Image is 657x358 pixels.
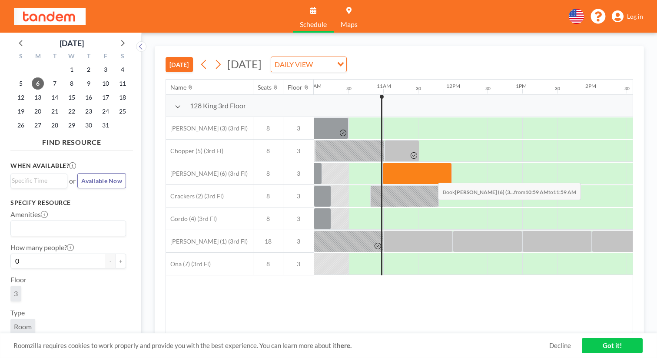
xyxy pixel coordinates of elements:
span: 18 [253,238,283,245]
input: Search for option [12,223,121,234]
div: S [13,51,30,63]
span: Saturday, October 18, 2025 [116,91,129,104]
button: + [116,254,126,268]
div: 10AM [307,83,322,89]
span: Friday, October 31, 2025 [100,119,112,131]
b: 11:59 AM [553,189,576,195]
span: Tuesday, October 7, 2025 [49,77,61,90]
a: Decline [549,341,571,350]
div: W [63,51,80,63]
div: 2PM [585,83,596,89]
span: Roomzilla requires cookies to work properly and provide you with the best experience. You can lea... [13,341,549,350]
span: Available Now [81,177,122,184]
span: 3 [283,192,314,200]
div: [DATE] [60,37,84,49]
span: Monday, October 27, 2025 [32,119,44,131]
span: DAILY VIEW [273,59,315,70]
span: Ona (7) (3rd Fl) [166,260,211,268]
button: Available Now [77,173,126,188]
b: [PERSON_NAME] (6) (3... [455,189,514,195]
div: Name [170,84,186,91]
span: Friday, October 24, 2025 [100,105,112,117]
div: T [46,51,63,63]
span: Wednesday, October 15, 2025 [66,91,78,104]
div: Search for option [11,221,126,236]
span: 3 [283,170,314,177]
span: Gordo (4) (3rd Fl) [166,215,217,223]
span: 128 King 3rd Floor [190,101,246,110]
div: 30 [624,86,630,91]
span: Thursday, October 30, 2025 [83,119,95,131]
span: Saturday, October 11, 2025 [116,77,129,90]
span: Wednesday, October 8, 2025 [66,77,78,90]
span: 3 [283,124,314,132]
div: 30 [346,86,352,91]
label: Type [10,308,25,317]
span: 3 [283,260,314,268]
div: S [114,51,131,63]
span: Thursday, October 9, 2025 [83,77,95,90]
h3: Specify resource [10,199,126,207]
span: 8 [253,192,283,200]
span: Monday, October 13, 2025 [32,91,44,104]
span: 8 [253,215,283,223]
h4: FIND RESOURCE [10,134,133,147]
label: How many people? [10,243,74,252]
span: 3 [14,289,18,298]
span: Chopper (5) (3rd Fl) [166,147,223,155]
button: - [105,254,116,268]
span: Crackers (2) (3rd Fl) [166,192,224,200]
span: Sunday, October 12, 2025 [15,91,27,104]
div: Floor [288,84,302,91]
div: T [80,51,97,63]
span: Tuesday, October 14, 2025 [49,91,61,104]
div: M [30,51,46,63]
span: [PERSON_NAME] (3) (3rd Fl) [166,124,248,132]
div: Search for option [11,174,67,187]
span: Log in [627,13,643,20]
span: 3 [283,215,314,223]
span: Thursday, October 2, 2025 [83,64,95,76]
span: Friday, October 3, 2025 [100,64,112,76]
div: 30 [555,86,560,91]
label: Floor [10,275,27,284]
span: Tuesday, October 28, 2025 [49,119,61,131]
div: 30 [416,86,421,91]
div: 11AM [377,83,391,89]
span: Sunday, October 19, 2025 [15,105,27,117]
a: here. [337,341,352,349]
div: 30 [485,86,491,91]
input: Search for option [12,176,62,185]
span: Thursday, October 16, 2025 [83,91,95,104]
span: Monday, October 20, 2025 [32,105,44,117]
a: Log in [612,10,643,23]
span: Room [14,322,32,331]
span: Sunday, October 26, 2025 [15,119,27,131]
span: 3 [283,238,314,245]
span: or [69,177,76,185]
span: [DATE] [227,57,262,70]
button: [DATE] [166,57,193,72]
label: Amenities [10,210,48,219]
a: Got it! [582,338,643,353]
span: Wednesday, October 29, 2025 [66,119,78,131]
span: 3 [283,147,314,155]
span: Saturday, October 4, 2025 [116,64,129,76]
span: Thursday, October 23, 2025 [83,105,95,117]
span: 8 [253,124,283,132]
span: Tuesday, October 21, 2025 [49,105,61,117]
span: [PERSON_NAME] (6) (3rd Fl) [166,170,248,177]
span: Friday, October 17, 2025 [100,91,112,104]
span: Schedule [300,21,327,28]
span: Monday, October 6, 2025 [32,77,44,90]
input: Search for option [315,59,332,70]
span: Maps [341,21,358,28]
div: Search for option [271,57,346,72]
img: organization-logo [14,8,86,25]
span: Book from to [438,183,581,200]
span: [PERSON_NAME] (1) (3rd Fl) [166,238,248,245]
span: 8 [253,260,283,268]
span: Saturday, October 25, 2025 [116,105,129,117]
span: Wednesday, October 1, 2025 [66,64,78,76]
span: 8 [253,147,283,155]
